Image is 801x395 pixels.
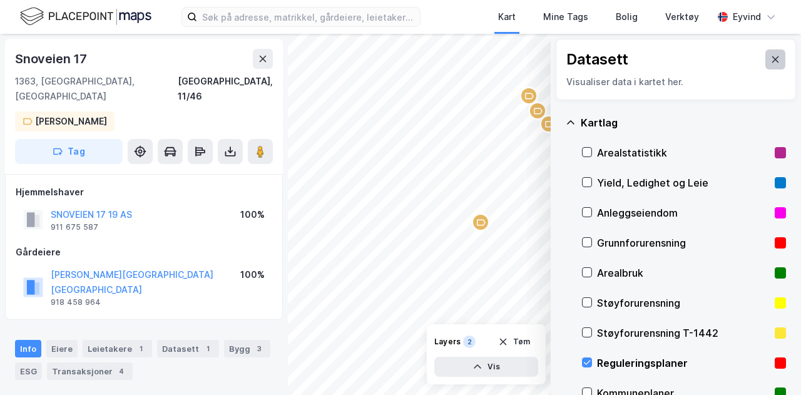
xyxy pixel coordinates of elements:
iframe: Chat Widget [738,335,801,395]
div: Kart [498,9,516,24]
div: [GEOGRAPHIC_DATA], 11/46 [178,74,273,104]
div: Reguleringsplaner [597,356,770,371]
div: Eiere [46,340,78,357]
div: Map marker [539,115,558,133]
div: Arealbruk [597,265,770,280]
div: ESG [15,362,42,380]
div: Visualiser data i kartet her. [566,74,785,90]
div: Map marker [471,213,490,232]
div: 918 458 964 [51,297,101,307]
div: 100% [240,267,265,282]
div: 1 [135,342,147,355]
div: Kartlag [581,115,786,130]
div: 2 [463,336,476,348]
div: Verktøy [665,9,699,24]
div: Grunnforurensning [597,235,770,250]
div: Mine Tags [543,9,588,24]
div: Map marker [528,101,547,120]
div: Snoveien 17 [15,49,89,69]
button: Tag [15,139,123,164]
input: Søk på adresse, matrikkel, gårdeiere, leietakere eller personer [197,8,420,26]
div: Layers [434,337,461,347]
button: Vis [434,357,538,377]
div: 4 [115,365,128,377]
div: Eyvind [733,9,761,24]
div: 911 675 587 [51,222,98,232]
img: logo.f888ab2527a4732fd821a326f86c7f29.svg [20,6,151,28]
div: 1 [202,342,214,355]
div: Kontrollprogram for chat [738,335,801,395]
div: 1363, [GEOGRAPHIC_DATA], [GEOGRAPHIC_DATA] [15,74,178,104]
div: Map marker [519,86,538,105]
div: Støyforurensning [597,295,770,310]
div: 3 [253,342,265,355]
div: Hjemmelshaver [16,185,272,200]
div: Arealstatistikk [597,145,770,160]
div: Yield, Ledighet og Leie [597,175,770,190]
div: 100% [240,207,265,222]
div: Datasett [566,49,628,69]
div: Bolig [616,9,638,24]
div: Støyforurensning T-1442 [597,326,770,341]
div: Info [15,340,41,357]
div: Datasett [157,340,219,357]
div: [PERSON_NAME] [35,114,107,129]
div: Anleggseiendom [597,205,770,220]
button: Tøm [490,332,538,352]
div: Leietakere [83,340,152,357]
div: Gårdeiere [16,245,272,260]
div: Bygg [224,340,270,357]
div: Transaksjoner [47,362,133,380]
